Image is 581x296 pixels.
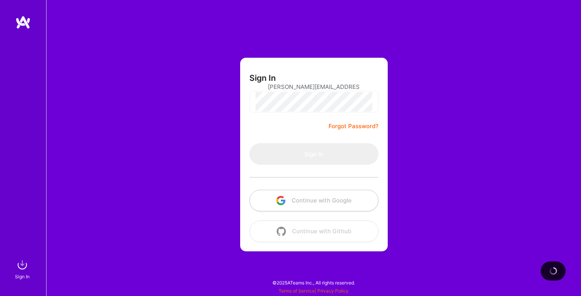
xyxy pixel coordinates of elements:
[15,273,30,281] div: Sign In
[277,227,286,236] img: icon
[249,221,378,242] button: Continue with Github
[249,73,276,83] h3: Sign In
[46,273,581,292] div: © 2025 ATeams Inc., All rights reserved.
[249,143,378,165] button: Sign In
[329,122,378,131] a: Forgot Password?
[276,196,286,205] img: icon
[268,77,360,97] input: Email...
[15,257,30,273] img: sign in
[279,288,349,294] span: |
[548,266,558,276] img: loading
[16,257,30,281] a: sign inSign In
[249,190,378,211] button: Continue with Google
[15,15,31,29] img: logo
[279,288,315,294] a: Terms of Service
[317,288,349,294] a: Privacy Policy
